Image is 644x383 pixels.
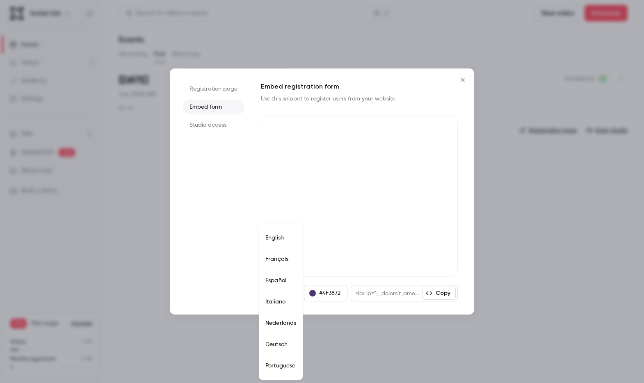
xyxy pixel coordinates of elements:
[259,355,303,376] li: Portuguese
[259,248,303,270] li: Français
[259,312,303,334] li: Nederlands
[259,291,303,312] li: Italiano
[259,227,303,248] li: English
[259,270,303,291] li: Español
[259,334,303,355] li: Deutsch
